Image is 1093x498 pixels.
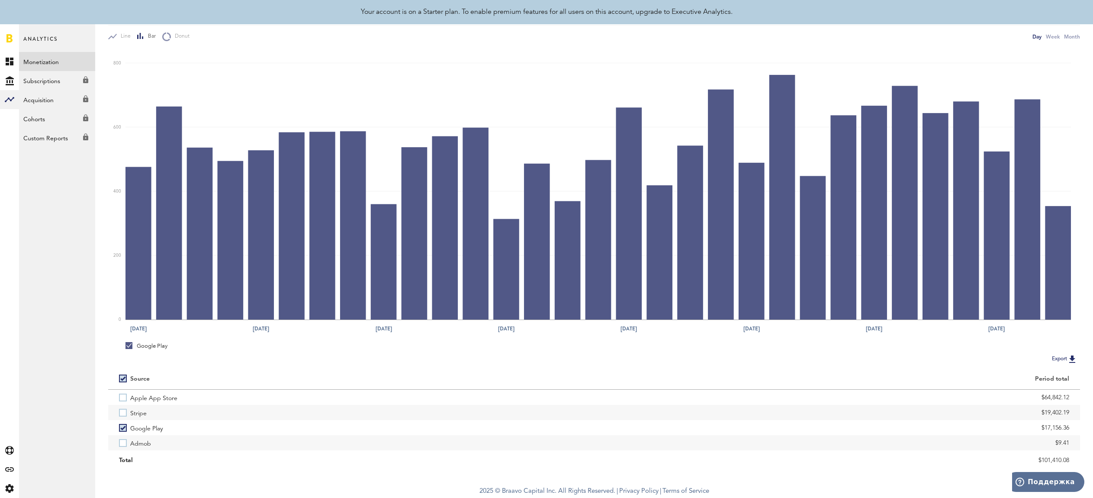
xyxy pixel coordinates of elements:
span: Donut [171,33,190,40]
button: Export [1049,353,1080,365]
span: Admob [130,435,151,450]
div: Source [130,375,150,383]
span: Stripe [130,405,147,420]
div: Period total [605,375,1069,383]
iframe: Открывает виджет для поиска дополнительной информации [1012,472,1084,494]
div: $101,410.08 [605,454,1069,467]
text: [DATE] [866,325,882,333]
span: Apple App Store [130,390,177,405]
div: $9.41 [605,437,1069,449]
text: [DATE] [253,325,269,333]
img: Export [1067,354,1077,364]
div: $64,842.12 [605,391,1069,404]
text: 800 [113,61,121,65]
div: Google Play [125,342,167,350]
div: Day [1032,32,1042,41]
span: Analytics [23,34,58,52]
text: [DATE] [743,325,760,333]
text: 400 [113,189,121,194]
div: Your account is on a Starter plan. To enable premium features for all users on this account, upgr... [361,7,733,17]
a: Cohorts [19,109,95,128]
text: 200 [113,253,121,258]
a: Privacy Policy [619,488,659,495]
a: Monetization [19,52,95,71]
div: Month [1064,32,1080,41]
a: Custom Reports [19,128,95,147]
text: [DATE] [988,325,1005,333]
div: $17,156.36 [605,421,1069,434]
a: Subscriptions [19,71,95,90]
text: [DATE] [620,325,637,333]
a: Acquisition [19,90,95,109]
a: Terms of Service [662,488,709,495]
span: Bar [144,33,156,40]
div: Total [119,454,583,467]
text: 600 [113,125,121,129]
div: Week [1046,32,1060,41]
span: 2025 © Braavo Capital Inc. All Rights Reserved. [479,485,615,498]
text: [DATE] [130,325,147,333]
div: $19,402.19 [605,406,1069,419]
span: Line [117,33,131,40]
text: [DATE] [376,325,392,333]
text: 0 [119,317,121,322]
text: [DATE] [498,325,514,333]
span: Google Play [130,420,163,435]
